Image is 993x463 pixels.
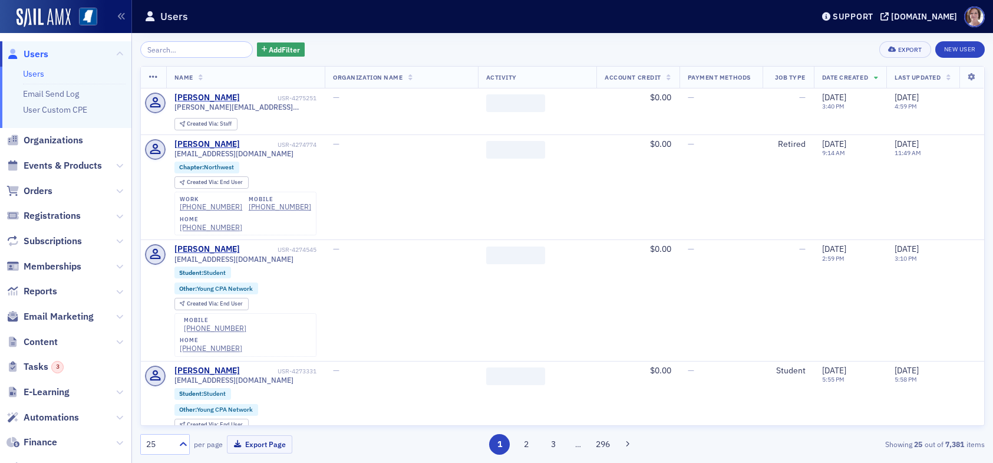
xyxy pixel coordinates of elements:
span: — [688,139,694,149]
span: [EMAIL_ADDRESS][DOMAIN_NAME] [174,149,293,158]
a: Events & Products [6,159,102,172]
span: $0.00 [650,365,671,376]
span: [PERSON_NAME][EMAIL_ADDRESS][PERSON_NAME][DOMAIN_NAME] [174,103,317,111]
div: USR-4275251 [242,94,316,102]
a: Email Send Log [23,88,79,99]
a: Email Marketing [6,310,94,323]
div: 3 [51,361,64,373]
h1: Users [160,9,188,24]
a: Content [6,336,58,349]
span: Memberships [24,260,81,273]
a: Memberships [6,260,81,273]
span: ‌ [486,367,545,385]
div: home [180,216,242,223]
span: Created Via : [187,178,220,186]
button: 296 [592,434,613,455]
span: — [333,92,339,103]
span: [DATE] [895,139,919,149]
time: 11:49 AM [895,149,921,157]
span: — [333,244,339,254]
span: Student : [179,389,203,398]
span: [DATE] [822,244,846,254]
div: Chapter: [174,162,240,173]
div: Retired [771,139,806,150]
a: Tasks3 [6,360,64,373]
span: — [688,365,694,376]
span: ‌ [486,94,545,112]
div: Created Via: End User [174,419,249,431]
span: Events & Products [24,159,102,172]
div: Showing out of items [711,439,985,449]
div: home [180,337,242,344]
a: User Custom CPE [23,104,87,115]
a: [PHONE_NUMBER] [180,202,242,211]
a: [PERSON_NAME] [174,366,240,376]
button: 1 [489,434,510,455]
span: Chapter : [179,163,204,171]
time: 2:59 PM [822,254,844,262]
span: [DATE] [895,92,919,103]
div: Support [833,11,873,22]
a: [PHONE_NUMBER] [180,223,242,232]
div: Staff [187,121,232,127]
div: [PHONE_NUMBER] [184,324,246,333]
a: Organizations [6,134,83,147]
time: 5:55 PM [822,375,844,383]
span: — [799,92,806,103]
span: — [688,244,694,254]
a: [PERSON_NAME] [174,244,240,255]
div: Student [771,366,806,376]
span: Profile [964,6,985,27]
div: mobile [249,196,311,203]
strong: 25 [912,439,925,449]
span: Activity [486,73,517,81]
span: — [333,365,339,376]
span: $0.00 [650,244,671,254]
span: [DATE] [822,365,846,376]
span: Reports [24,285,57,298]
span: Organization Name [333,73,403,81]
a: [PHONE_NUMBER] [180,344,242,353]
a: Student:Student [179,390,226,398]
a: [PHONE_NUMBER] [249,202,311,211]
time: 3:10 PM [895,254,917,262]
div: Other: [174,404,259,416]
img: SailAMX [17,8,71,27]
a: New User [935,41,985,58]
a: [PERSON_NAME] [174,93,240,103]
div: Created Via: Staff [174,118,237,130]
a: Registrations [6,209,81,222]
label: per page [194,439,223,449]
a: E-Learning [6,386,70,399]
span: Last Updated [895,73,941,81]
span: Created Via : [187,300,220,307]
a: Student:Student [179,269,226,277]
div: 25 [146,438,172,451]
a: [PERSON_NAME] [174,139,240,150]
span: Name [174,73,193,81]
span: Content [24,336,58,349]
div: Created Via: End User [174,298,249,310]
div: work [180,196,242,203]
a: Orders [6,185,52,198]
div: Student: [174,267,232,278]
span: Tasks [24,360,64,373]
div: mobile [184,317,246,324]
span: Email Marketing [24,310,94,323]
strong: 7,381 [943,439,966,449]
a: Other:Young CPA Network [179,285,253,293]
time: 4:59 PM [895,102,917,110]
span: Account Credit [605,73,661,81]
div: End User [187,422,243,428]
span: — [333,139,339,149]
button: AddFilter [257,42,305,57]
span: $0.00 [650,92,671,103]
time: 9:14 AM [822,149,845,157]
span: Automations [24,411,79,424]
span: [DATE] [895,244,919,254]
span: — [688,92,694,103]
